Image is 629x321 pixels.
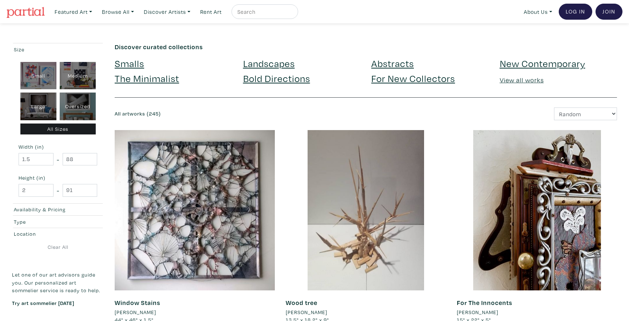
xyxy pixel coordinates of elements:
[12,300,74,306] a: Try art sommelier [DATE]
[12,271,104,294] p: Let one of our art advisors guide you. Our personalized art sommelier service is ready to help.
[521,4,555,19] a: About Us
[286,308,327,316] li: [PERSON_NAME]
[14,218,78,226] div: Type
[243,72,310,85] a: Bold Directions
[457,308,617,316] a: [PERSON_NAME]
[457,298,512,307] a: For The Innocents
[12,243,104,251] a: Clear All
[115,43,617,51] h6: Discover curated collections
[243,57,295,70] a: Landscapes
[51,4,95,19] a: Featured Art
[19,144,97,149] small: Width (in)
[115,72,179,85] a: The Minimalist
[12,43,104,55] button: Size
[115,57,144,70] a: Smalls
[60,62,96,90] div: Medium
[559,4,592,20] a: Log In
[57,185,59,195] span: -
[14,46,78,54] div: Size
[286,298,317,307] a: Wood tree
[20,62,56,90] div: Small
[12,204,104,216] button: Availability & Pricing
[500,57,585,70] a: New Contemporary
[20,93,56,120] div: Large
[141,4,194,19] a: Discover Artists
[12,228,104,240] button: Location
[237,7,291,16] input: Search
[57,154,59,164] span: -
[457,308,498,316] li: [PERSON_NAME]
[371,72,455,85] a: For New Collectors
[115,298,160,307] a: Window Stains
[14,205,78,214] div: Availability & Pricing
[596,4,622,20] a: Join
[500,76,544,84] a: View all works
[20,124,96,135] div: All Sizes
[115,308,275,316] a: [PERSON_NAME]
[197,4,225,19] a: Rent Art
[286,308,446,316] a: [PERSON_NAME]
[115,111,360,117] h6: All artworks (245)
[12,216,104,228] button: Type
[14,230,78,238] div: Location
[115,308,156,316] li: [PERSON_NAME]
[371,57,414,70] a: Abstracts
[60,93,96,120] div: Oversized
[19,175,97,180] small: Height (in)
[99,4,137,19] a: Browse All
